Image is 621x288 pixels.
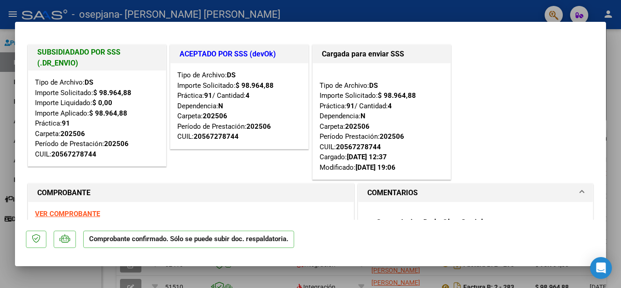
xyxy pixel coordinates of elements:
[246,122,271,131] strong: 202506
[35,77,159,159] div: Tipo de Archivo: Importe Solicitado: Importe Liquidado: Importe Aplicado: Práctica: Carpeta: Perí...
[376,217,486,227] strong: Comentarios De la Obra Social:
[37,47,157,69] h1: SUBSIDIADADO POR SSS (.DR_ENVIO)
[336,142,381,152] div: 20567278744
[93,89,131,97] strong: $ 98.964,88
[320,163,396,172] span: Modificado:
[218,102,223,110] strong: N
[388,102,392,110] strong: 4
[203,112,227,120] strong: 202506
[245,91,250,100] strong: 4
[37,188,90,197] strong: COMPROBANTE
[590,257,612,279] div: Open Intercom Messenger
[35,210,100,218] a: VER COMPROBANTE
[194,131,239,142] div: 20567278744
[180,49,299,60] h1: ACEPTADO POR SSS (devOk)
[227,71,235,79] strong: DS
[378,91,416,100] strong: $ 98.964,88
[322,49,441,60] h1: Cargada para enviar SSS
[361,112,366,120] strong: N
[60,130,85,138] strong: 202506
[346,102,355,110] strong: 91
[320,70,444,172] div: Tipo de Archivo: Importe Solicitado: Práctica: / Cantidad: Dependencia: Carpeta: Período Prestaci...
[204,91,212,100] strong: 91
[347,153,387,161] strong: [DATE] 12:37
[358,184,593,202] mat-expansion-panel-header: COMENTARIOS
[51,149,96,160] div: 20567278744
[177,70,301,142] div: Tipo de Archivo: Importe Solicitado: Práctica: / Cantidad: Dependencia: Carpeta: Período de Prest...
[85,78,93,86] strong: DS
[104,140,129,148] strong: 202506
[356,163,396,172] strong: [DATE] 19:06
[380,132,404,141] strong: 202506
[345,122,370,131] strong: 202506
[83,231,294,248] p: Comprobante confirmado. Sólo se puede subir doc. respaldatoria.
[369,81,378,90] strong: DS
[62,119,70,127] strong: 91
[89,109,127,117] strong: $ 98.964,88
[367,187,418,198] h1: COMENTARIOS
[92,99,112,107] strong: $ 0,00
[235,81,274,90] strong: $ 98.964,88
